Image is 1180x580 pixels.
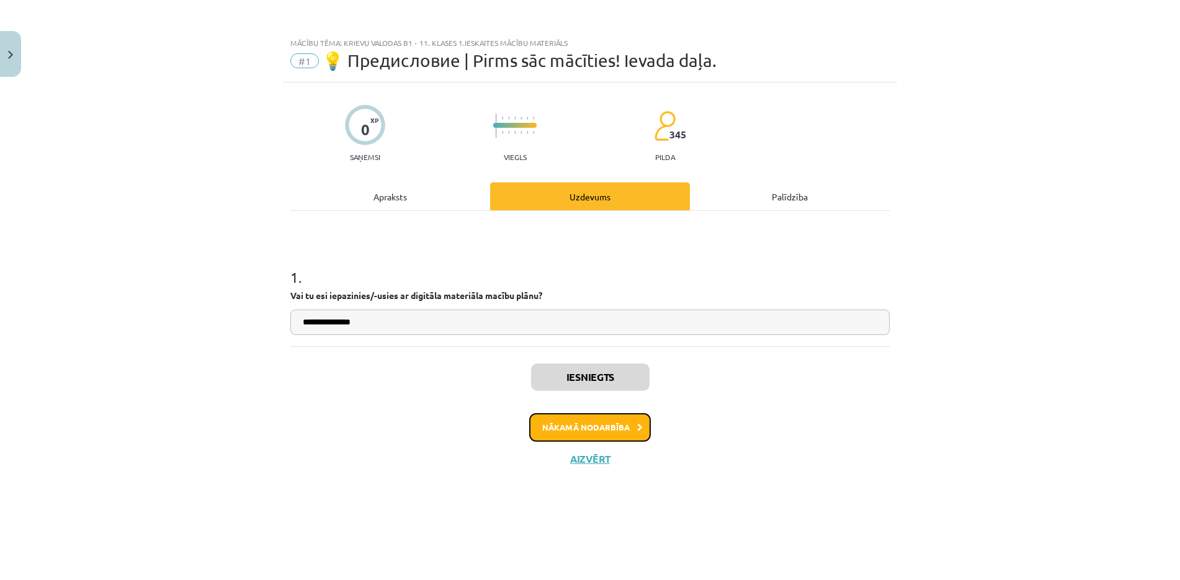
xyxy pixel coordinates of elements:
[504,153,527,161] p: Viegls
[290,247,890,285] h1: 1 .
[508,117,509,120] img: icon-short-line-57e1e144782c952c97e751825c79c345078a6d821885a25fce030b3d8c18986b.svg
[502,131,503,134] img: icon-short-line-57e1e144782c952c97e751825c79c345078a6d821885a25fce030b3d8c18986b.svg
[514,131,516,134] img: icon-short-line-57e1e144782c952c97e751825c79c345078a6d821885a25fce030b3d8c18986b.svg
[370,117,378,123] span: XP
[8,51,13,59] img: icon-close-lesson-0947bae3869378f0d4975bcd49f059093ad1ed9edebbc8119c70593378902aed.svg
[322,50,717,71] span: 💡 Предисловие | Pirms sāc mācīties! Ievada daļa.
[690,182,890,210] div: Palīdzība
[345,153,385,161] p: Saņemsi
[521,131,522,134] img: icon-short-line-57e1e144782c952c97e751825c79c345078a6d821885a25fce030b3d8c18986b.svg
[290,53,319,68] span: #1
[531,364,650,391] button: Iesniegts
[290,38,890,47] div: Mācību tēma: Krievu valodas b1 - 11. klases 1.ieskaites mācību materiāls
[290,182,490,210] div: Apraksts
[361,121,370,138] div: 0
[527,131,528,134] img: icon-short-line-57e1e144782c952c97e751825c79c345078a6d821885a25fce030b3d8c18986b.svg
[533,131,534,134] img: icon-short-line-57e1e144782c952c97e751825c79c345078a6d821885a25fce030b3d8c18986b.svg
[496,114,497,138] img: icon-long-line-d9ea69661e0d244f92f715978eff75569469978d946b2353a9bb055b3ed8787d.svg
[669,129,686,140] span: 345
[490,182,690,210] div: Uzdevums
[514,117,516,120] img: icon-short-line-57e1e144782c952c97e751825c79c345078a6d821885a25fce030b3d8c18986b.svg
[654,110,676,141] img: students-c634bb4e5e11cddfef0936a35e636f08e4e9abd3cc4e673bd6f9a4125e45ecb1.svg
[527,117,528,120] img: icon-short-line-57e1e144782c952c97e751825c79c345078a6d821885a25fce030b3d8c18986b.svg
[521,117,522,120] img: icon-short-line-57e1e144782c952c97e751825c79c345078a6d821885a25fce030b3d8c18986b.svg
[655,153,675,161] p: pilda
[508,131,509,134] img: icon-short-line-57e1e144782c952c97e751825c79c345078a6d821885a25fce030b3d8c18986b.svg
[529,413,651,442] button: Nākamā nodarbība
[290,290,542,301] strong: Vai tu esi iepazinies/-usies ar digitāla materiāla macību plānu?
[502,117,503,120] img: icon-short-line-57e1e144782c952c97e751825c79c345078a6d821885a25fce030b3d8c18986b.svg
[566,453,614,465] button: Aizvērt
[533,117,534,120] img: icon-short-line-57e1e144782c952c97e751825c79c345078a6d821885a25fce030b3d8c18986b.svg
